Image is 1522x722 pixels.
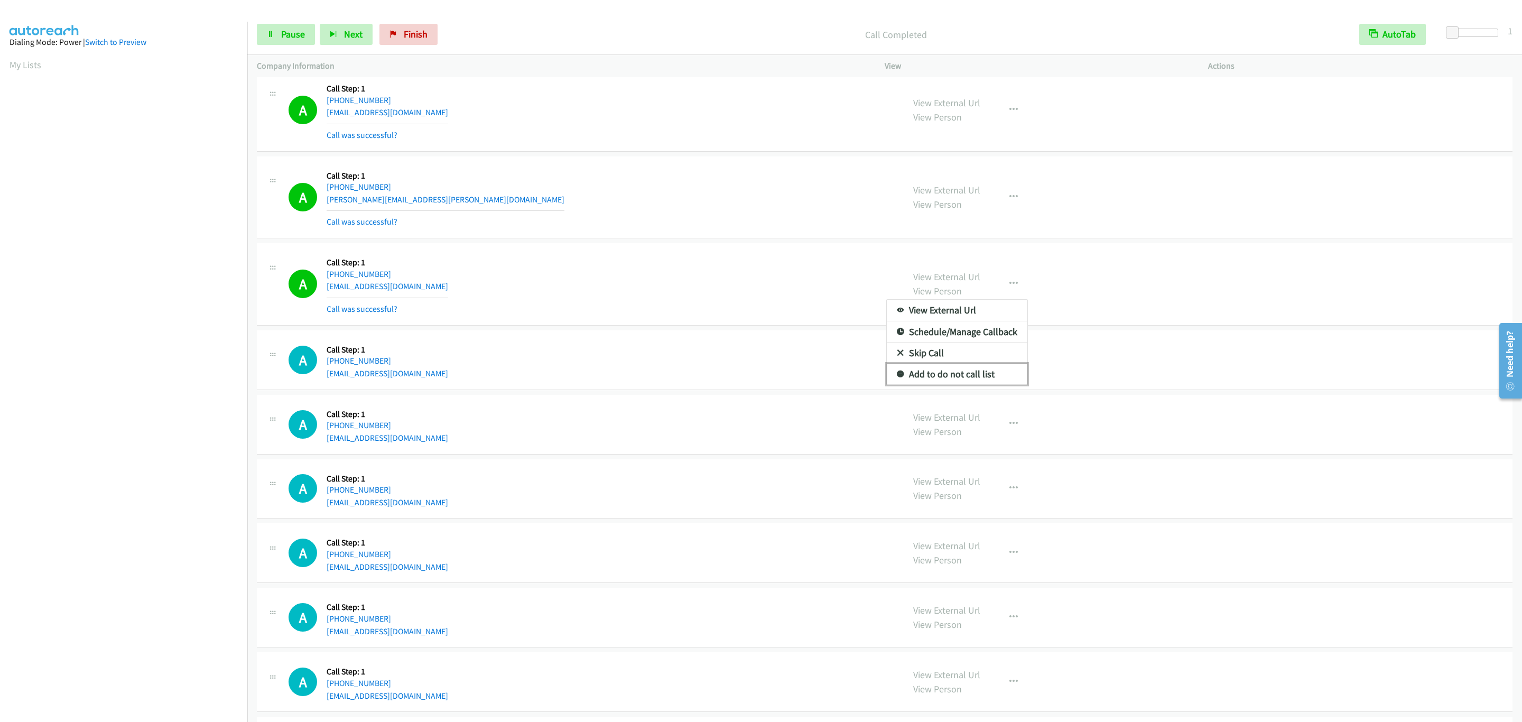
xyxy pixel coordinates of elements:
[887,364,1027,385] a: Add to do not call list
[1492,319,1522,403] iframe: Resource Center
[289,410,317,439] div: The call is yet to be attempted
[289,603,317,632] h1: A
[289,346,317,374] h1: A
[289,668,317,696] h1: A
[289,668,317,696] div: The call is yet to be attempted
[10,59,41,71] a: My Lists
[887,343,1027,364] a: Skip Call
[289,474,317,503] div: The call is yet to be attempted
[10,36,238,49] div: Dialing Mode: Power |
[289,410,317,439] h1: A
[887,300,1027,321] a: View External Url
[85,37,146,47] a: Switch to Preview
[289,474,317,503] h1: A
[10,81,247,584] iframe: To enrich screen reader interactions, please activate Accessibility in Grammarly extension settings
[289,603,317,632] div: The call is yet to be attempted
[289,539,317,567] h1: A
[289,346,317,374] div: The call is yet to be attempted
[887,321,1027,343] a: Schedule/Manage Callback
